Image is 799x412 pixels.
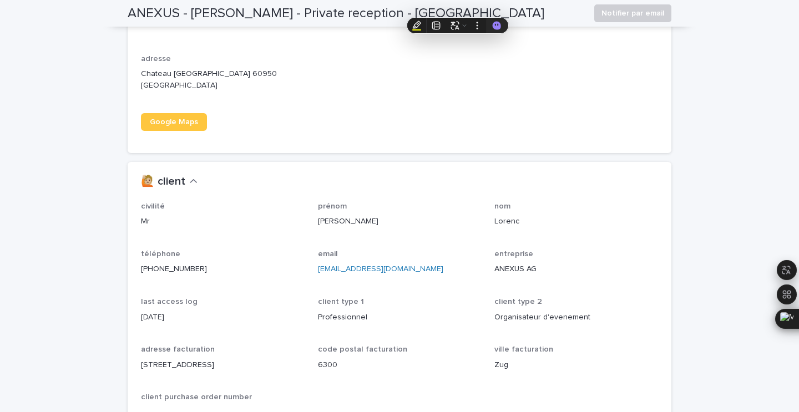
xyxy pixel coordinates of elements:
[141,265,207,273] a: [PHONE_NUMBER]
[318,250,338,258] span: email
[318,312,482,323] p: Professionnel
[141,175,198,189] button: 🙋🏼 client
[141,202,165,210] span: civilité
[494,312,658,323] p: Organisateur d'evenement
[494,202,510,210] span: nom
[494,216,658,227] p: Lorenc
[141,298,198,306] span: last access log
[141,55,171,63] span: adresse
[128,6,544,22] h2: ANEXUS - [PERSON_NAME] - Private reception - [GEOGRAPHIC_DATA]
[141,68,305,91] p: Chateau [GEOGRAPHIC_DATA] 60950 [GEOGRAPHIC_DATA]
[141,113,207,131] a: Google Maps
[318,345,407,353] span: code postal facturation
[318,216,482,227] p: [PERSON_NAME]
[318,202,347,210] span: prénom
[150,118,198,126] span: Google Maps
[318,298,364,306] span: client type 1
[141,175,185,189] h2: 🙋🏼 client
[601,8,664,19] span: Notifier par email
[318,359,482,371] p: 6300
[141,345,215,353] span: adresse facturation
[494,345,553,353] span: ville facturation
[594,4,671,22] button: Notifier par email
[141,312,305,323] p: [DATE]
[141,250,180,258] span: téléphone
[141,359,305,371] p: [STREET_ADDRESS]
[494,250,533,258] span: entreprise
[494,298,542,306] span: client type 2
[318,265,443,273] a: [EMAIL_ADDRESS][DOMAIN_NAME]
[141,393,252,401] span: client purchase order number
[494,359,658,371] p: Zug
[141,216,305,227] p: Mr
[494,263,658,275] p: ANEXUS AG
